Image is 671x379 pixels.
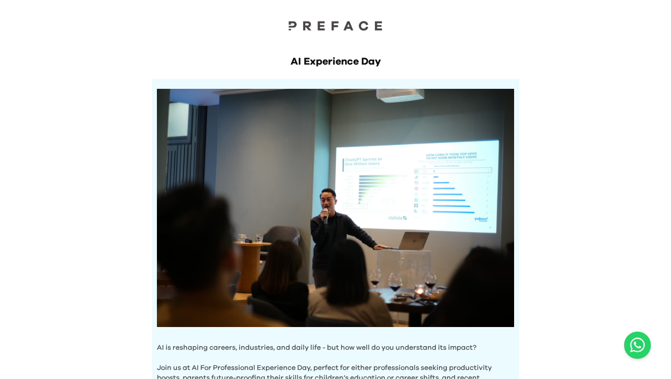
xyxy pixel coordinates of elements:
button: Open WhatsApp chat [624,332,651,359]
a: Preface Logo [285,20,386,34]
h1: AI Experience Day [152,55,519,69]
a: Chat with us on WhatsApp [624,332,651,359]
img: Preface Logo [285,20,386,31]
p: AI is reshaping careers, industries, and daily life - but how well do you understand its impact? [157,343,514,353]
img: Hero Image [157,89,514,327]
